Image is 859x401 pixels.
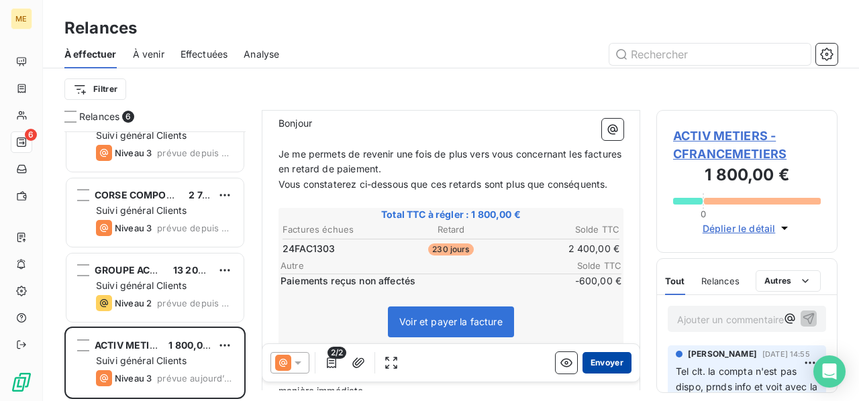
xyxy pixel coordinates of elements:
img: Logo LeanPay [11,371,32,393]
span: 1 800,00 € [168,339,218,351]
span: Paiements reçus non affectés [281,274,538,288]
span: Relances [79,110,119,123]
span: Autre [281,260,541,271]
span: prévue aujourd’hui [157,373,233,384]
span: 230 jours [428,243,473,255]
input: Rechercher [609,44,811,65]
h3: Relances [64,16,137,40]
span: Suivi général Clients [96,280,187,291]
span: ACTIV METIERS [95,339,168,351]
span: [DATE] 14:55 [762,350,810,358]
span: 24FAC1303 [283,242,335,255]
span: Total TTC à régler : 1 800,00 € [281,208,621,221]
span: Niveau 3 [115,373,152,384]
span: 6 [122,111,134,123]
span: Suivi général Clients [96,205,187,216]
span: Effectuées [181,48,228,61]
span: Tout [665,276,685,286]
span: Niveau 2 [115,298,152,308]
span: À effectuer [64,48,117,61]
span: Niveau 3 [115,148,152,158]
span: Déplier le détail [703,221,776,235]
div: grid [64,131,246,401]
span: prévue depuis hier [157,223,233,233]
span: Suivi général Clients [96,355,187,366]
span: CORSE COMPOSITES AERONAUTIQUES [95,189,279,200]
button: Envoyer [583,352,631,374]
span: prévue depuis 6 jours [157,148,233,158]
span: Niveau 3 [115,223,152,233]
span: 13 200,00 € [173,264,229,276]
span: ACTIV METIERS - CFRANCEMETIERS [673,127,821,163]
div: ME [11,8,32,30]
span: Solde TTC [541,260,621,271]
span: Bonjour [279,117,312,129]
span: -600,00 € [541,274,621,288]
td: 2 400,00 € [508,241,620,256]
span: GROUPE ACTIVE SAS [95,264,193,276]
button: Autres [756,270,821,292]
span: Suivi général Clients [96,129,187,141]
button: Filtrer [64,78,126,100]
th: Solde TTC [508,223,620,237]
span: 0 [701,209,706,219]
span: Vous constaterez ci-dessous que ces retards sont plus que conséquents. [279,178,608,190]
span: 2/2 [327,347,346,359]
button: Déplier le détail [699,221,796,236]
span: Je me permets de revenir une fois de plus vers vous concernant les factures en retard de paiement. [279,148,624,175]
span: 6 [25,129,37,141]
th: Factures échues [282,223,394,237]
span: [PERSON_NAME] [688,348,757,360]
th: Retard [395,223,507,237]
span: Analyse [244,48,279,61]
span: prévue depuis hier [157,298,233,308]
span: Voir et payer la facture [399,316,503,327]
div: Open Intercom Messenger [813,355,846,388]
h3: 1 800,00 € [673,163,821,190]
span: 2 748,00 € [189,189,239,200]
span: À venir [133,48,164,61]
span: Relances [701,276,740,286]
